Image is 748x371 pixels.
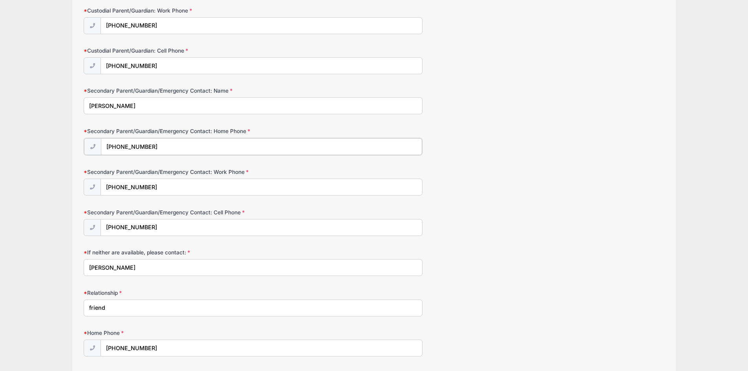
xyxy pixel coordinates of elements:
[101,138,422,155] input: (xxx) xxx-xxxx
[101,340,422,356] input: (xxx) xxx-xxxx
[84,7,277,15] label: Custodial Parent/Guardian: Work Phone
[101,57,422,74] input: (xxx) xxx-xxxx
[84,208,277,216] label: Secondary Parent/Guardian/Emergency Contact: Cell Phone
[84,87,277,95] label: Secondary Parent/Guardian/Emergency Contact: Name
[84,168,277,176] label: Secondary Parent/Guardian/Emergency Contact: Work Phone
[84,329,277,337] label: Home Phone
[101,179,422,196] input: (xxx) xxx-xxxx
[84,289,277,297] label: Relationship
[101,17,422,34] input: (xxx) xxx-xxxx
[101,219,422,236] input: (xxx) xxx-xxxx
[84,249,277,256] label: If neither are available, please contact:
[84,47,277,55] label: Custodial Parent/Guardian: Cell Phone
[84,127,277,135] label: Secondary Parent/Guardian/Emergency Contact: Home Phone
